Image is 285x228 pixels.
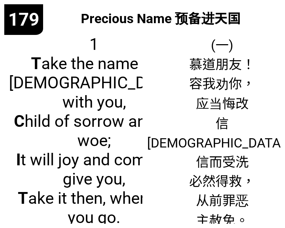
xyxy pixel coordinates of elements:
b: C [14,112,25,131]
b: I [16,150,21,169]
span: Precious Name 预备进天国 [81,8,241,28]
span: 179 [8,9,39,30]
span: 1 ake the name of [DEMOGRAPHIC_DATA] with you, hild of sorrow and of woe; t will joy and comfort ... [9,35,180,227]
b: T [31,54,41,73]
b: T [18,188,28,208]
